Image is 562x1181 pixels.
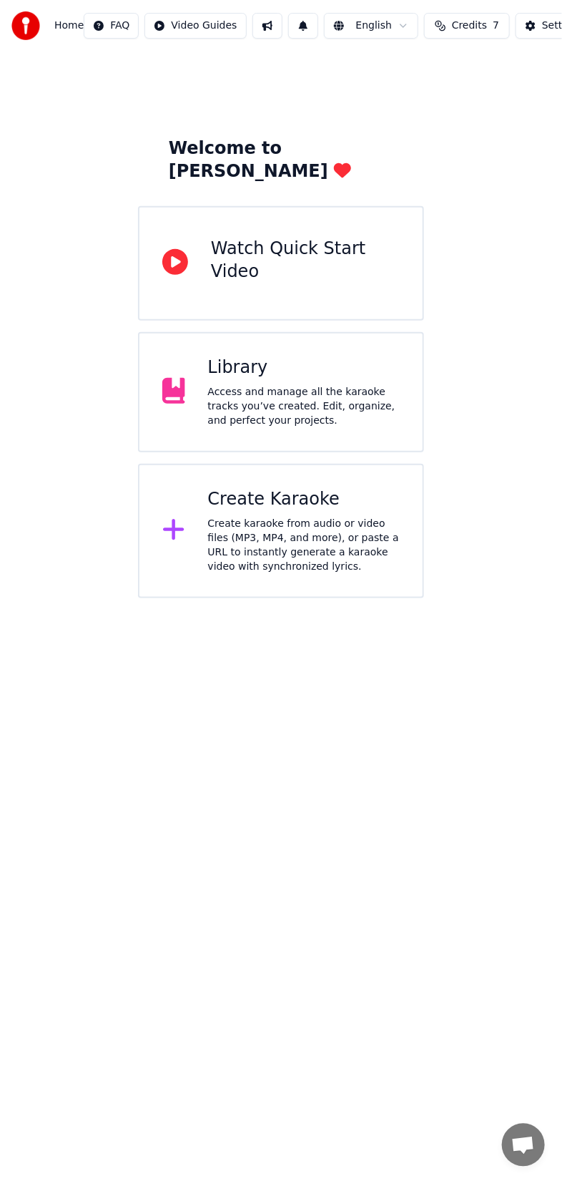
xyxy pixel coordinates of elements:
[169,137,393,183] div: Welcome to [PERSON_NAME]
[11,11,40,40] img: youka
[211,238,400,283] div: Watch Quick Start Video
[84,13,139,39] button: FAQ
[54,19,84,33] span: Home
[208,488,400,511] div: Create Karaoke
[452,19,487,33] span: Credits
[54,19,84,33] nav: breadcrumb
[493,19,499,33] span: 7
[208,356,400,379] div: Library
[208,517,400,574] div: Create karaoke from audio or video files (MP3, MP4, and more), or paste a URL to instantly genera...
[502,1124,545,1167] a: 채팅 열기
[424,13,510,39] button: Credits7
[144,13,246,39] button: Video Guides
[208,385,400,428] div: Access and manage all the karaoke tracks you’ve created. Edit, organize, and perfect your projects.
